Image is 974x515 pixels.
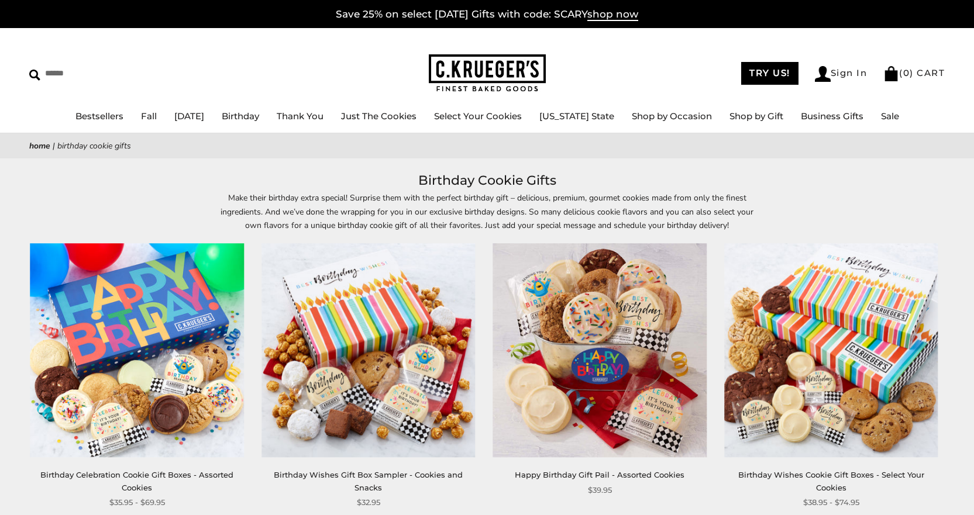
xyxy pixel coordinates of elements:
img: Birthday Wishes Gift Box Sampler - Cookies and Snacks [261,244,475,457]
span: Birthday Cookie Gifts [57,140,131,151]
a: Home [29,140,50,151]
p: Make their birthday extra special! Surprise them with the perfect birthday gift – delicious, prem... [218,191,756,231]
span: 0 [903,67,910,78]
a: Sale [881,110,899,122]
a: Happy Birthday Gift Pail - Assorted Cookies [515,470,684,479]
a: Shop by Gift [729,110,783,122]
a: Birthday [222,110,259,122]
span: | [53,140,55,151]
span: $32.95 [357,496,380,509]
a: Birthday Wishes Cookie Gift Boxes - Select Your Cookies [738,470,924,492]
nav: breadcrumbs [29,139,945,153]
span: $38.95 - $74.95 [803,496,859,509]
img: C.KRUEGER'S [429,54,546,92]
a: [US_STATE] State [539,110,614,122]
span: $39.95 [588,484,612,496]
input: Search [29,64,168,82]
img: Birthday Celebration Cookie Gift Boxes - Assorted Cookies [30,244,244,457]
img: Search [29,70,40,81]
a: Shop by Occasion [632,110,712,122]
a: Business Gifts [801,110,863,122]
a: (0) CART [883,67,945,78]
a: Bestsellers [75,110,123,122]
img: Account [815,66,831,82]
a: Fall [141,110,157,122]
h1: Birthday Cookie Gifts [47,170,927,191]
a: Sign In [815,66,868,82]
a: Select Your Cookies [434,110,522,122]
a: Birthday Celebration Cookie Gift Boxes - Assorted Cookies [40,470,233,492]
img: Birthday Wishes Cookie Gift Boxes - Select Your Cookies [724,244,938,457]
span: shop now [587,8,638,21]
span: $35.95 - $69.95 [109,496,165,509]
a: Thank You [277,110,323,122]
img: Happy Birthday Gift Pail - Assorted Cookies [493,244,707,457]
a: [DATE] [174,110,204,122]
a: Save 25% on select [DATE] Gifts with code: SCARYshop now [336,8,638,21]
img: Bag [883,66,899,81]
a: Just The Cookies [341,110,417,122]
a: Birthday Wishes Gift Box Sampler - Cookies and Snacks [274,470,463,492]
a: TRY US! [741,62,799,85]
